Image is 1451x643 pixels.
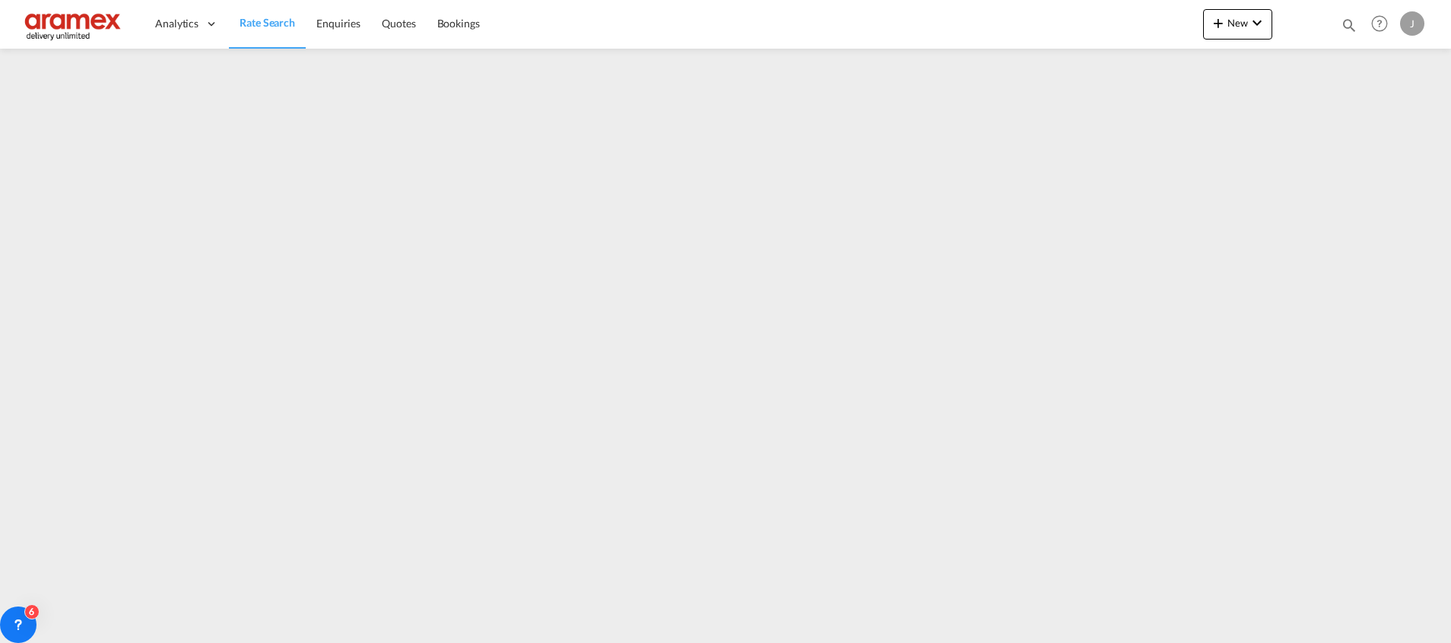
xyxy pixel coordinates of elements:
[23,7,125,41] img: dca169e0c7e311edbe1137055cab269e.png
[240,16,295,29] span: Rate Search
[1341,17,1357,40] div: icon-magnify
[382,17,415,30] span: Quotes
[1367,11,1400,38] div: Help
[1400,11,1424,36] div: J
[1341,17,1357,33] md-icon: icon-magnify
[1209,14,1227,32] md-icon: icon-plus 400-fg
[316,17,360,30] span: Enquiries
[1248,14,1266,32] md-icon: icon-chevron-down
[1209,17,1266,29] span: New
[155,16,198,31] span: Analytics
[437,17,480,30] span: Bookings
[1203,9,1272,40] button: icon-plus 400-fgNewicon-chevron-down
[1367,11,1392,36] span: Help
